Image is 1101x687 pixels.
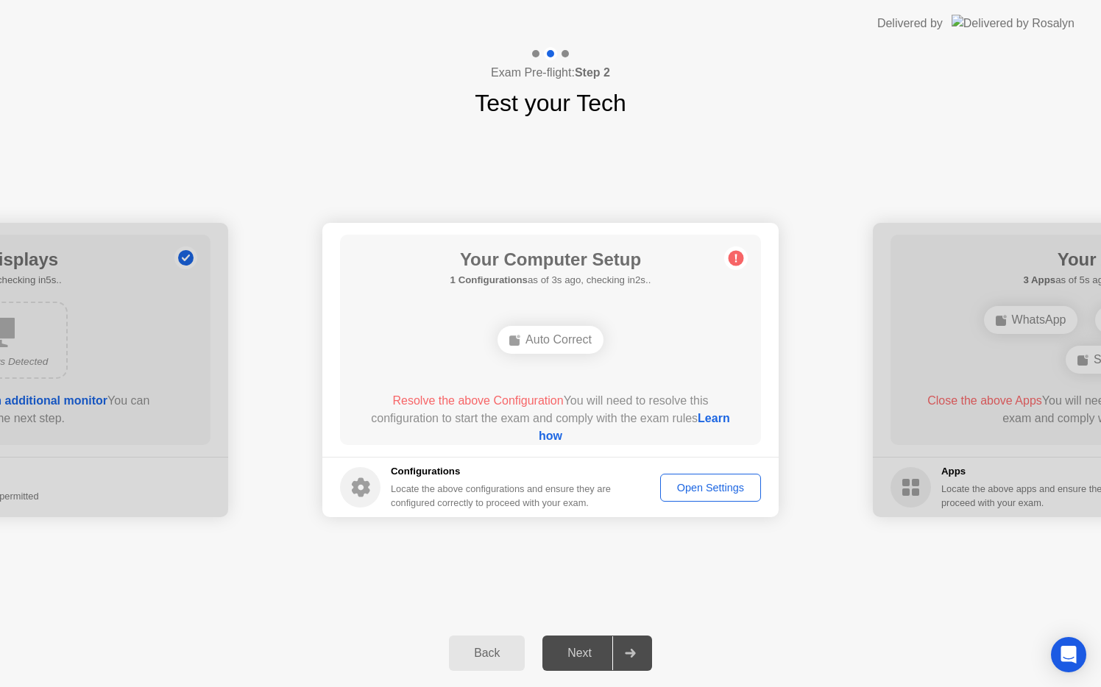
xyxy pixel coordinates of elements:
div: Open Intercom Messenger [1051,637,1086,672]
button: Open Settings [660,474,761,502]
div: Auto Correct [498,326,603,354]
h1: Test your Tech [475,85,626,121]
div: Back [453,647,520,660]
div: Open Settings [665,482,756,494]
b: 1 Configurations [450,274,528,285]
h4: Exam Pre-flight: [491,64,610,82]
h5: as of 3s ago, checking in2s.. [450,273,651,288]
span: Resolve the above Configuration [392,394,563,407]
h5: Configurations [391,464,614,479]
button: Back [449,636,525,671]
img: Delivered by Rosalyn [952,15,1075,32]
div: Delivered by [877,15,943,32]
b: Step 2 [575,66,610,79]
div: Next [547,647,612,660]
div: Locate the above configurations and ensure they are configured correctly to proceed with your exam. [391,482,614,510]
h1: Your Computer Setup [450,246,651,273]
div: You will need to resolve this configuration to start the exam and comply with the exam rules [361,392,740,445]
button: Next [542,636,652,671]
